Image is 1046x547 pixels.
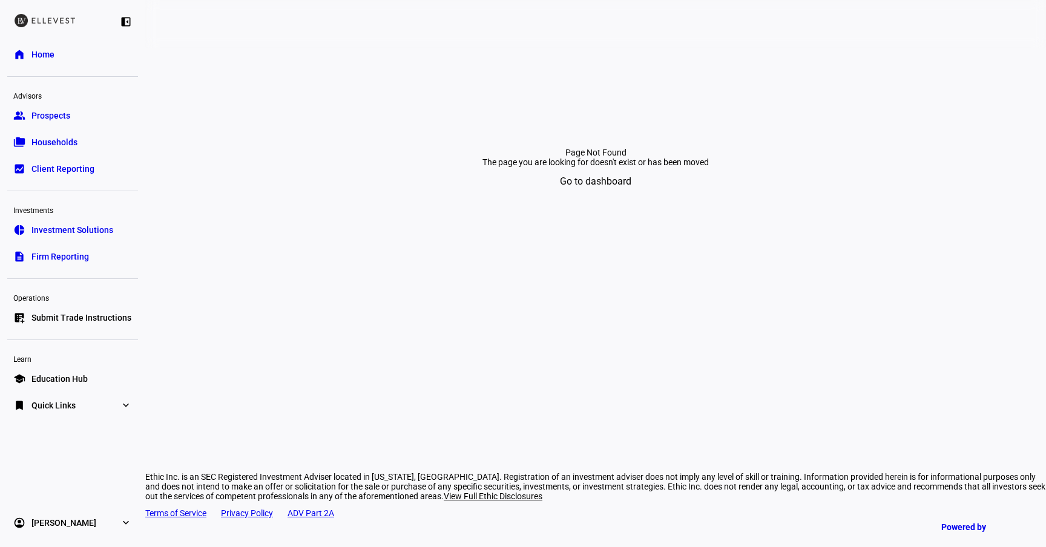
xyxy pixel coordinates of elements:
span: View Full Ethic Disclosures [444,491,542,501]
a: bid_landscapeClient Reporting [7,157,138,181]
div: Investments [7,201,138,218]
a: Privacy Policy [221,508,273,518]
a: descriptionFirm Reporting [7,244,138,269]
eth-mat-symbol: expand_more [120,399,132,411]
div: Page Not Found [160,148,1031,157]
span: Go to dashboard [560,167,631,196]
a: ADV Part 2A [288,508,334,518]
a: Powered by [935,516,1028,538]
span: Quick Links [31,399,76,411]
eth-mat-symbol: bookmark [13,399,25,411]
div: The page you are looking for doesn't exist or has been moved [349,157,843,167]
a: groupProspects [7,103,138,128]
span: Education Hub [31,373,88,385]
eth-mat-symbol: home [13,48,25,61]
a: Terms of Service [145,508,206,518]
a: folder_copyHouseholds [7,130,138,154]
span: Households [31,136,77,148]
span: Client Reporting [31,163,94,175]
eth-mat-symbol: school [13,373,25,385]
div: Ethic Inc. is an SEC Registered Investment Adviser located in [US_STATE], [GEOGRAPHIC_DATA]. Regi... [145,472,1046,501]
span: Prospects [31,110,70,122]
span: Submit Trade Instructions [31,312,131,324]
eth-mat-symbol: expand_more [120,517,132,529]
div: Advisors [7,87,138,103]
eth-mat-symbol: account_circle [13,517,25,529]
eth-mat-symbol: pie_chart [13,224,25,236]
span: Home [31,48,54,61]
eth-mat-symbol: left_panel_close [120,16,132,28]
eth-mat-symbol: bid_landscape [13,163,25,175]
div: Operations [7,289,138,306]
span: Investment Solutions [31,224,113,236]
eth-mat-symbol: folder_copy [13,136,25,148]
a: homeHome [7,42,138,67]
eth-mat-symbol: description [13,251,25,263]
eth-mat-symbol: list_alt_add [13,312,25,324]
div: Learn [7,350,138,367]
span: Firm Reporting [31,251,89,263]
button: Go to dashboard [543,167,648,196]
span: [PERSON_NAME] [31,517,96,529]
a: pie_chartInvestment Solutions [7,218,138,242]
eth-mat-symbol: group [13,110,25,122]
